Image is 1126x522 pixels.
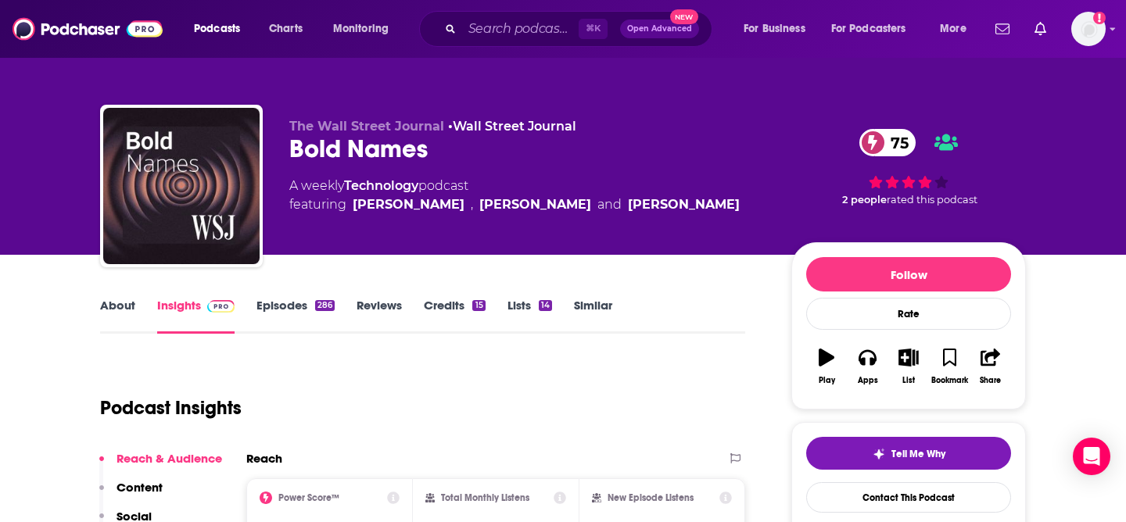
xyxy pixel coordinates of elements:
[819,376,835,385] div: Play
[887,194,977,206] span: rated this podcast
[256,298,335,334] a: Episodes286
[831,18,906,40] span: For Podcasters
[289,119,444,134] span: The Wall Street Journal
[821,16,929,41] button: open menu
[472,300,485,311] div: 15
[806,482,1011,513] a: Contact This Podcast
[353,195,464,214] a: Danny Lewis
[980,376,1001,385] div: Share
[103,108,260,264] img: Bold Names
[100,298,135,334] a: About
[791,119,1026,216] div: 75 2 peoplerated this podcast
[847,338,888,395] button: Apps
[858,376,878,385] div: Apps
[597,195,622,214] span: and
[875,129,916,156] span: 75
[448,119,576,134] span: •
[806,298,1011,330] div: Rate
[1071,12,1106,46] span: Logged in as ellerylsmith123
[183,16,260,41] button: open menu
[424,298,485,334] a: Credits15
[117,451,222,466] p: Reach & Audience
[434,11,727,47] div: Search podcasts, credits, & more...
[357,298,402,334] a: Reviews
[333,18,389,40] span: Monitoring
[902,376,915,385] div: List
[441,492,529,503] h2: Total Monthly Listens
[940,18,966,40] span: More
[806,257,1011,291] button: Follow
[344,178,418,193] a: Technology
[627,25,692,33] span: Open Advanced
[574,298,612,334] a: Similar
[873,448,885,460] img: tell me why sparkle
[628,195,740,214] a: Jennifer Strong
[99,480,163,509] button: Content
[289,177,740,214] div: A weekly podcast
[1093,12,1106,24] svg: Add a profile image
[733,16,825,41] button: open menu
[744,18,805,40] span: For Business
[507,298,552,334] a: Lists14
[1071,12,1106,46] button: Show profile menu
[929,338,970,395] button: Bookmark
[608,492,694,503] h2: New Episode Listens
[100,396,242,420] h1: Podcast Insights
[1071,12,1106,46] img: User Profile
[278,492,339,503] h2: Power Score™
[117,480,163,495] p: Content
[453,119,576,134] a: Wall Street Journal
[462,16,579,41] input: Search podcasts, credits, & more...
[989,16,1016,42] a: Show notifications dropdown
[157,298,235,334] a: InsightsPodchaser Pro
[579,19,608,39] span: ⌘ K
[1028,16,1052,42] a: Show notifications dropdown
[479,195,591,214] a: Janet Babin
[539,300,552,311] div: 14
[888,338,929,395] button: List
[269,18,303,40] span: Charts
[670,9,698,24] span: New
[99,451,222,480] button: Reach & Audience
[842,194,887,206] span: 2 people
[322,16,409,41] button: open menu
[289,195,740,214] span: featuring
[194,18,240,40] span: Podcasts
[1073,438,1110,475] div: Open Intercom Messenger
[259,16,312,41] a: Charts
[806,437,1011,470] button: tell me why sparkleTell Me Why
[13,14,163,44] img: Podchaser - Follow, Share and Rate Podcasts
[929,16,986,41] button: open menu
[471,195,473,214] span: ,
[931,376,968,385] div: Bookmark
[970,338,1011,395] button: Share
[246,451,282,466] h2: Reach
[315,300,335,311] div: 286
[207,300,235,313] img: Podchaser Pro
[620,20,699,38] button: Open AdvancedNew
[806,338,847,395] button: Play
[859,129,916,156] a: 75
[891,448,945,460] span: Tell Me Why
